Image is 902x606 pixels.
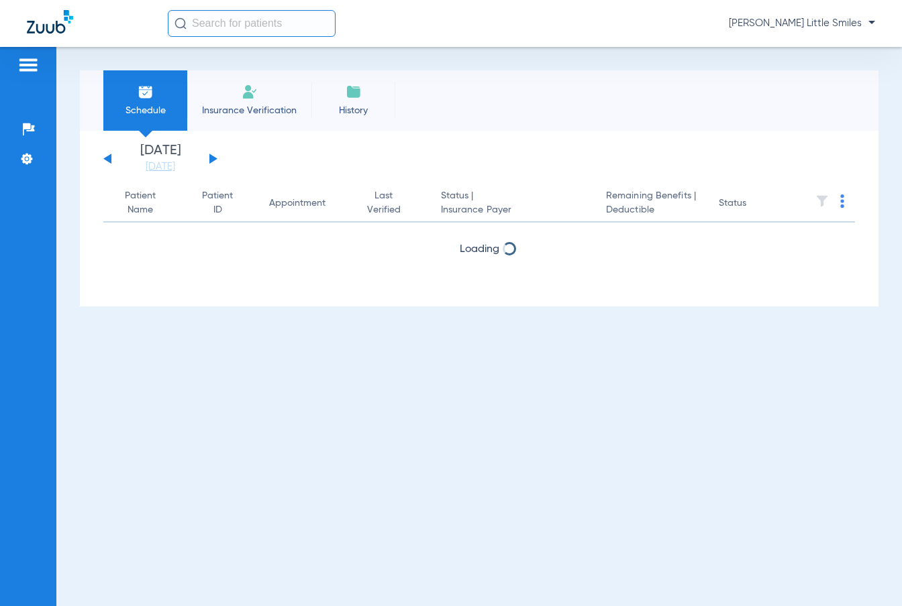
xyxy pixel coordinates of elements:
[815,194,829,208] img: filter.svg
[441,203,585,217] span: Insurance Payer
[114,189,166,217] div: Patient Name
[114,189,179,217] div: Patient Name
[430,185,595,223] th: Status |
[168,10,336,37] input: Search for patients
[17,57,39,73] img: hamburger-icon
[197,104,301,117] span: Insurance Verification
[321,104,385,117] span: History
[200,189,236,217] div: Patient ID
[360,189,419,217] div: Last Verified
[269,196,339,210] div: Appointment
[346,84,362,100] img: History
[174,17,187,29] img: Search Icon
[360,189,407,217] div: Last Verified
[242,84,258,100] img: Manual Insurance Verification
[120,144,201,174] li: [DATE]
[27,10,73,34] img: Zuub Logo
[729,17,875,30] span: [PERSON_NAME] Little Smiles
[708,185,799,223] th: Status
[840,194,844,208] img: group-dot-blue.svg
[595,185,708,223] th: Remaining Benefits |
[606,203,697,217] span: Deductible
[113,104,177,117] span: Schedule
[460,244,499,255] span: Loading
[120,160,201,174] a: [DATE]
[200,189,248,217] div: Patient ID
[269,196,325,210] div: Appointment
[138,84,154,100] img: Schedule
